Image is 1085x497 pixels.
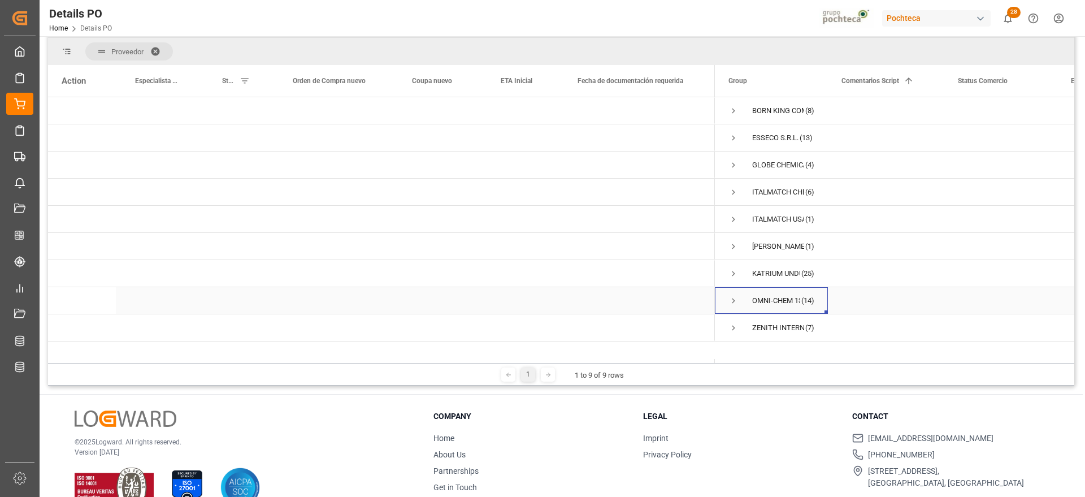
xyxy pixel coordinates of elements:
a: Get in Touch [433,483,477,492]
span: (4) [805,152,814,178]
span: Orden de Compra nuevo [293,77,366,85]
button: Pochteca [882,7,995,29]
div: Action [62,76,86,86]
div: ITALMATCH USA CORPORATION [752,206,804,232]
div: OMNI-CHEM 136 LLC [752,288,800,314]
a: Partnerships [433,466,479,476]
span: (13) [800,125,813,151]
span: Comentarios Script [841,77,899,85]
a: About Us [433,450,466,459]
div: Press SPACE to select this row. [48,233,715,260]
div: GLOBE CHEMICALS GMBH [752,152,804,178]
span: [STREET_ADDRESS], [GEOGRAPHIC_DATA], [GEOGRAPHIC_DATA] [868,465,1024,489]
span: (7) [805,315,814,341]
a: Home [49,24,68,32]
span: 28 [1007,7,1021,18]
div: ITALMATCH CHEMICALS S.P.A [752,179,804,205]
a: Imprint [643,434,669,443]
a: Privacy Policy [643,450,692,459]
div: 1 to 9 of 9 rows [575,370,624,381]
span: Especialista Logístico [135,77,179,85]
button: Help Center [1021,6,1046,31]
div: KATRIUM UNDUSTRIAS QUIMICAS S/A [752,261,800,287]
div: Press SPACE to select this row. [48,287,715,314]
span: (1) [805,206,814,232]
span: (6) [805,179,814,205]
div: Press SPACE to select this row. [48,152,715,179]
h3: Company [433,410,629,422]
p: Version [DATE] [75,447,405,457]
div: ZENITH INTERNATIONAL GROUP CO., LIM [752,315,804,341]
div: Press SPACE to select this row. [48,260,715,287]
span: [PHONE_NUMBER] [868,449,935,461]
span: Status [222,77,235,85]
a: Home [433,434,454,443]
span: Status Comercio [958,77,1008,85]
span: [EMAIL_ADDRESS][DOMAIN_NAME] [868,433,993,444]
span: (14) [801,288,814,314]
span: ETD [1071,77,1083,85]
div: Pochteca [882,10,991,27]
div: Press SPACE to select this row. [48,124,715,152]
div: ESSECO S.R.L. [752,125,798,151]
div: [PERSON_NAME] [752,234,804,260]
span: Group [728,77,747,85]
span: Proveedor [111,47,144,56]
div: Details PO [49,5,112,22]
h3: Legal [643,410,839,422]
div: Press SPACE to select this row. [48,206,715,233]
div: BORN KING COMPANY LIMITED [752,98,804,124]
button: show 28 new notifications [995,6,1021,31]
span: (8) [805,98,814,124]
span: (25) [801,261,814,287]
div: Press SPACE to select this row. [48,179,715,206]
h3: Contact [852,410,1048,422]
span: (1) [805,234,814,260]
p: © 2025 Logward. All rights reserved. [75,437,405,447]
span: Fecha de documentación requerida [578,77,683,85]
div: Press SPACE to select this row. [48,314,715,342]
img: Logward Logo [75,410,176,427]
div: 1 [521,368,535,382]
span: ETA Inicial [501,77,532,85]
img: pochtecaImg.jpg_1689854062.jpg [819,8,875,28]
span: Coupa nuevo [412,77,452,85]
div: Press SPACE to select this row. [48,97,715,124]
